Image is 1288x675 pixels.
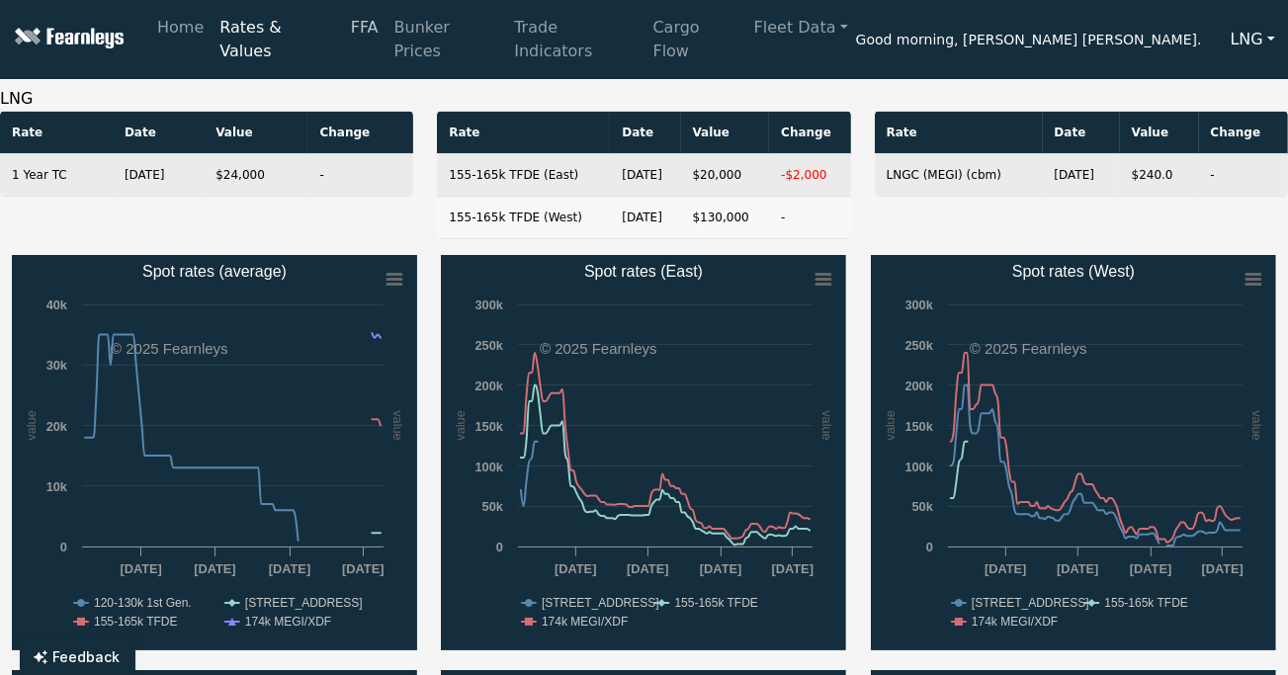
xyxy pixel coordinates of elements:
[1201,561,1243,576] text: [DATE]
[681,154,770,197] td: $20,000
[1120,112,1199,154] th: Value
[212,8,342,71] a: Rates & Values
[307,112,413,154] th: Change
[1043,154,1120,197] td: [DATE]
[972,596,1089,610] text: [STREET_ADDRESS]
[904,460,933,474] text: 100k
[700,561,741,576] text: [DATE]
[1057,561,1098,576] text: [DATE]
[437,154,610,197] td: 155-165k TFDE (East)
[542,615,628,629] text: 174k MEGI/XDF
[681,197,770,239] td: $130,000
[769,197,850,239] td: -
[856,25,1202,58] span: Good morning, [PERSON_NAME] [PERSON_NAME].
[149,8,212,47] a: Home
[1043,112,1120,154] th: Date
[911,499,933,514] text: 50k
[584,263,703,280] text: Spot rates (East)
[610,154,680,197] td: [DATE]
[769,112,850,154] th: Change
[904,297,933,312] text: 300k
[772,561,814,576] text: [DATE]
[245,615,331,629] text: 174k MEGI/XDF
[94,615,178,629] text: 155-165k TFDE
[46,419,68,434] text: 20k
[904,379,933,393] text: 200k
[120,561,161,576] text: [DATE]
[610,197,680,239] td: [DATE]
[1199,112,1288,154] th: Change
[542,596,659,610] text: [STREET_ADDRESS]
[245,596,363,610] text: [STREET_ADDRESS]
[475,460,504,474] text: 100k
[437,197,610,239] td: 155-165k TFDE (West)
[540,340,657,357] text: © 2025 Fearnleys
[746,8,856,47] a: Fleet Data
[46,479,68,494] text: 10k
[904,419,933,434] text: 150k
[342,561,384,576] text: [DATE]
[204,112,307,154] th: Value
[972,615,1058,629] text: 174k MEGI/XDF
[882,410,897,441] text: value
[475,419,504,434] text: 150k
[60,540,67,554] text: 0
[12,255,417,650] svg: Spot rates (average)
[10,28,124,52] img: Fearnleys Logo
[113,112,204,154] th: Date
[343,8,386,47] a: FFA
[871,255,1276,650] svg: Spot rates (West)
[926,540,933,554] text: 0
[390,410,405,441] text: value
[307,154,413,197] td: -
[269,561,310,576] text: [DATE]
[496,540,503,554] text: 0
[819,410,834,441] text: value
[1199,154,1288,197] td: -
[111,340,228,357] text: © 2025 Fearnleys
[386,8,507,71] a: Bunker Prices
[627,561,668,576] text: [DATE]
[875,154,1043,197] td: LNGC (MEGI) (cbm)
[610,112,680,154] th: Date
[555,561,596,576] text: [DATE]
[194,561,235,576] text: [DATE]
[681,112,770,154] th: Value
[24,410,39,441] text: value
[46,297,68,312] text: 40k
[1249,410,1264,441] text: value
[904,338,933,353] text: 250k
[437,112,610,154] th: Rate
[985,561,1026,576] text: [DATE]
[675,596,759,610] text: 155-165k TFDE
[441,255,846,650] svg: Spot rates (East)
[1218,21,1288,58] button: LNG
[1012,263,1135,280] text: Spot rates (West)
[475,338,504,353] text: 250k
[1130,561,1171,576] text: [DATE]
[453,410,468,441] text: value
[475,379,504,393] text: 200k
[142,263,287,280] text: Spot rates (average)
[875,112,1043,154] th: Rate
[113,154,204,197] td: [DATE]
[970,340,1087,357] text: © 2025 Fearnleys
[1120,154,1199,197] td: $240.0
[94,596,192,610] text: 120-130k 1st Gen.
[1104,596,1188,610] text: 155-165k TFDE
[204,154,307,197] td: $24,000
[506,8,644,71] a: Trade Indicators
[769,154,850,197] td: -$2,000
[475,297,504,312] text: 300k
[645,8,746,71] a: Cargo Flow
[482,499,504,514] text: 50k
[46,358,68,373] text: 30k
